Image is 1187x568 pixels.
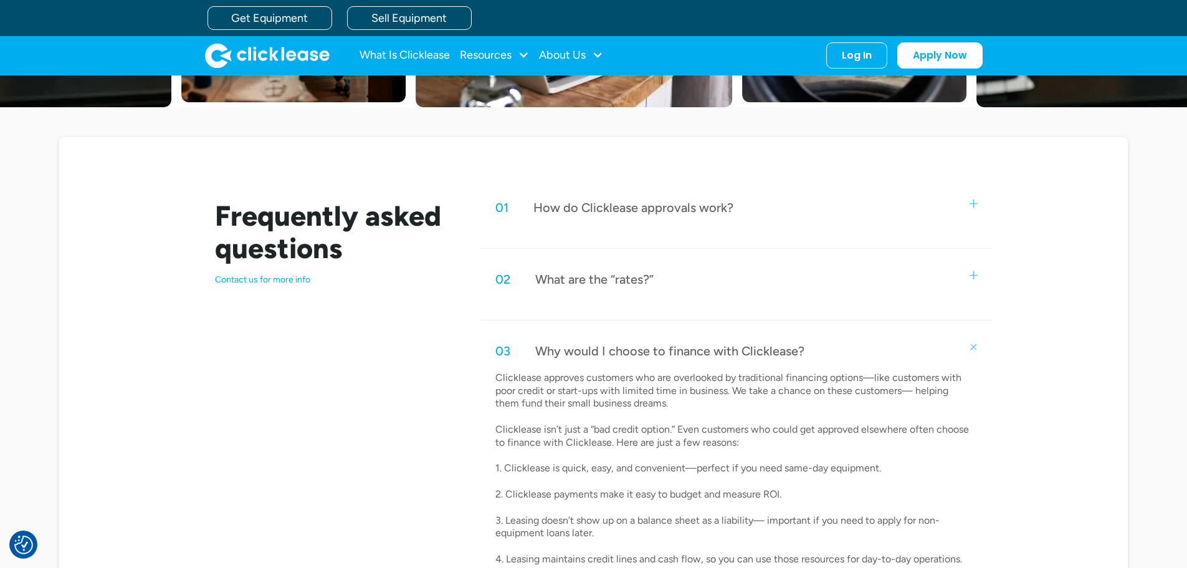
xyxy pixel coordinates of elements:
[14,536,33,554] button: Consent Preferences
[495,372,974,566] p: Clicklease approves customers who are overlooked by traditional financing options—like customers ...
[360,43,450,68] a: What Is Clicklease
[495,271,510,287] div: 02
[347,6,472,30] a: Sell Equipment
[495,343,510,359] div: 03
[535,271,654,287] div: What are the “rates?”
[215,200,451,264] h2: Frequently asked questions
[842,49,872,62] div: Log In
[968,341,979,352] img: small plus
[205,43,330,68] a: home
[539,43,603,68] div: About Us
[970,200,978,208] img: small plus
[495,200,508,216] div: 01
[970,271,978,279] img: small plus
[535,343,804,359] div: Why would I choose to finance with Clicklease?
[207,6,332,30] a: Get Equipment
[460,43,529,68] div: Resources
[205,43,330,68] img: Clicklease logo
[897,42,983,69] a: Apply Now
[533,200,733,216] div: How do Clicklease approvals work?
[14,536,33,554] img: Revisit consent button
[215,274,451,286] p: Contact us for more info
